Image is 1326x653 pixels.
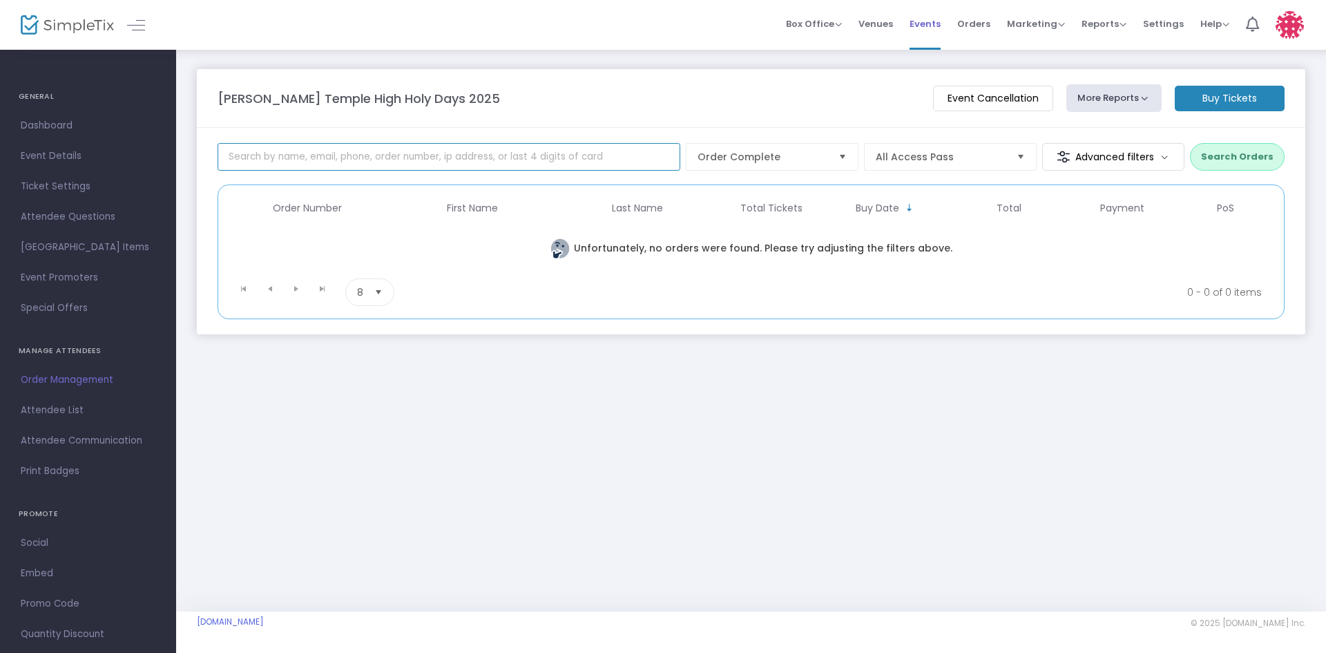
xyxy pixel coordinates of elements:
span: Sortable [904,202,915,214]
span: Special Offers [21,299,155,317]
h4: GENERAL [19,83,157,111]
img: face thinking [550,238,570,259]
m-button: Buy Tickets [1175,86,1285,111]
span: Social [21,534,155,552]
span: Event Promoters [21,269,155,287]
h4: PROMOTE [19,500,157,528]
h4: MANAGE ATTENDEES [19,337,157,365]
span: Ticket Settings [21,178,155,196]
m-panel-title: [PERSON_NAME] Temple High Holy Days 2025 [218,89,500,108]
button: Select [369,279,388,305]
span: Events [910,6,941,41]
span: © 2025 [DOMAIN_NAME] Inc. [1191,618,1305,629]
button: Select [1011,144,1030,170]
span: All Access Pass [876,150,1006,164]
button: More Reports [1066,84,1162,112]
span: Marketing [1007,17,1065,30]
span: Last Name [612,202,663,214]
span: [GEOGRAPHIC_DATA] Items [21,238,155,256]
span: Print Badges [21,462,155,480]
span: Order Management [21,371,155,389]
span: Payment [1100,202,1144,214]
img: filter [1057,150,1070,164]
span: Promo Code [21,595,155,613]
span: Attendee Questions [21,208,155,226]
td: Unfortunately, no orders were found. Please try adjusting the filters above. [225,225,1277,273]
span: First Name [447,202,498,214]
span: 8 [357,285,363,299]
span: Reports [1082,17,1126,30]
span: Total [997,202,1021,214]
button: Search Orders [1190,143,1285,171]
span: Help [1200,17,1229,30]
span: Settings [1143,6,1184,41]
span: Attendee List [21,401,155,419]
span: Venues [858,6,893,41]
span: Event Details [21,147,155,165]
kendo-pager-info: 0 - 0 of 0 items [531,278,1262,306]
m-button: Event Cancellation [933,86,1053,111]
th: Total Tickets [720,192,823,225]
div: Data table [225,192,1277,273]
span: Orders [957,6,990,41]
span: Attendee Communication [21,432,155,450]
span: Box Office [786,17,842,30]
span: Order Number [273,202,342,214]
span: PoS [1217,202,1234,214]
span: Quantity Discount [21,625,155,643]
span: Embed [21,565,155,583]
input: Search by name, email, phone, order number, ip address, or last 4 digits of card [218,143,680,171]
span: Buy Date [856,202,899,214]
button: Select [833,144,852,170]
span: Dashboard [21,117,155,135]
m-button: Advanced filters [1042,143,1185,171]
span: Order Complete [698,150,827,164]
a: [DOMAIN_NAME] [197,616,264,627]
